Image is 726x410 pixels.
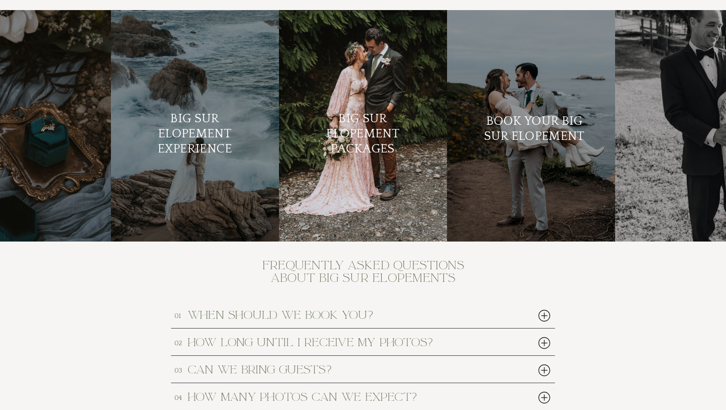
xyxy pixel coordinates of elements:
[174,393,185,399] h3: 04
[188,309,507,320] h3: when should we book you?
[188,391,507,402] h3: How many photos can we expect?
[254,259,472,288] h2: Frequently Asked Questions about big sur elopements
[174,311,185,318] h3: 01
[144,111,246,157] a: Big Sur Elopement Experience
[174,365,185,372] h3: 03
[312,111,414,160] a: Big Sur Elopement Packages
[188,364,507,375] h3: can we bring guests?
[174,338,185,345] h3: 02
[188,336,507,347] h3: how long until i receive my photos?
[483,114,585,162] a: Book your Big Sur Elopement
